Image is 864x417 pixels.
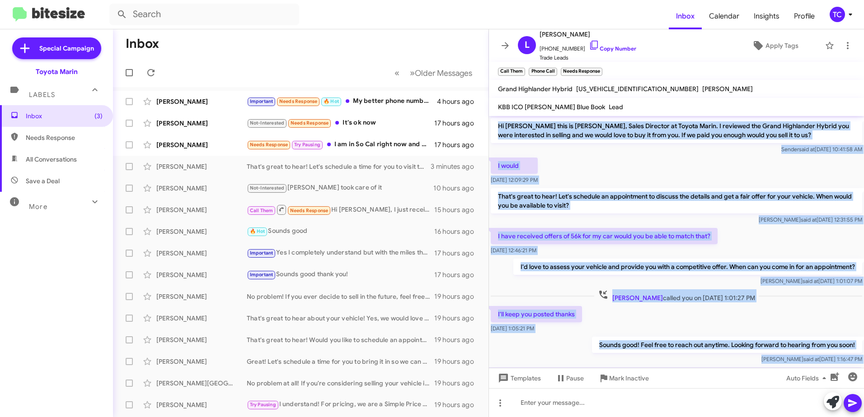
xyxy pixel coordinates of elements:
span: said at [803,278,818,284]
input: Search [109,4,299,25]
div: [PERSON_NAME] [156,119,247,128]
span: [PERSON_NAME] [702,85,753,93]
span: 🔥 Hot [324,98,339,104]
span: All Conversations [26,155,77,164]
span: More [29,203,47,211]
div: Hi [PERSON_NAME], I just received a voicemail from [PERSON_NAME] regarding our grand Highlander t... [247,204,434,215]
span: Special Campaign [39,44,94,53]
span: [DATE] 12:46:21 PM [491,247,536,254]
span: said at [803,356,819,362]
div: TC [830,7,845,22]
div: 17 hours ago [434,140,481,149]
p: I would [491,158,538,174]
div: 19 hours ago [434,400,481,409]
span: Not-Interested [250,120,285,126]
div: Yes I completely understand but with the miles that's what the market is showing for that vehicle... [247,248,434,258]
small: Needs Response [561,68,602,76]
div: Toyota Marin [36,67,78,76]
span: said at [801,216,817,223]
span: [PERSON_NAME] [DATE] 12:31:55 PM [759,216,862,223]
span: Try Pausing [294,142,320,148]
div: 19 hours ago [434,379,481,388]
div: 3 minutes ago [431,162,481,171]
span: Needs Response [279,98,318,104]
div: [PERSON_NAME] [156,97,247,106]
span: Needs Response [290,208,329,213]
div: Sounds good [247,226,434,236]
span: Trade Leads [540,53,636,62]
div: No problem at all! If you're considering selling your vehicle in the future, feel free to reach o... [247,379,434,388]
div: I am in So Cal right now and will not be available until next week to talk [247,139,434,150]
span: Important [250,98,273,104]
small: Call Them [498,68,525,76]
button: Templates [489,370,548,386]
div: It's ok now [247,118,434,128]
a: Inbox [669,3,702,29]
span: Important [250,272,273,278]
div: 19 hours ago [434,335,481,344]
a: Profile [787,3,822,29]
button: Mark Inactive [591,370,656,386]
div: [PERSON_NAME] [156,140,247,149]
p: I'll keep you posted thanks [491,306,582,322]
div: No problem! If you ever decide to sell in the future, feel free to reach out. We're always here t... [247,292,434,301]
span: (3) [94,111,103,120]
div: That's great to hear! Let's schedule a time for you to visit the dealership and get a detailed ap... [247,162,431,171]
div: 17 hours ago [434,249,481,258]
p: Sounds good! Feel free to reach out anytime. Looking forward to hearing from you soon! [592,337,862,353]
span: Not-Interested [250,185,285,191]
h1: Inbox [126,37,159,51]
div: [PERSON_NAME] [156,184,247,193]
div: [PERSON_NAME] [156,205,247,214]
span: [PERSON_NAME] [540,29,636,40]
span: » [410,67,415,79]
span: L [525,38,530,52]
span: Needs Response [291,120,329,126]
nav: Page navigation example [390,64,478,82]
span: Templates [496,370,541,386]
button: TC [822,7,854,22]
span: « [394,67,399,79]
div: 19 hours ago [434,357,481,366]
span: Important [250,250,273,256]
span: Mark Inactive [609,370,649,386]
span: Labels [29,91,55,99]
button: Previous [389,64,405,82]
span: Auto Fields [786,370,830,386]
span: said at [799,146,815,153]
span: [DATE] 1:05:21 PM [491,325,534,332]
span: Sender [DATE] 10:41:58 AM [781,146,862,153]
div: [PERSON_NAME] [156,270,247,279]
p: I have received offers of 56k for my car would you be able to match that? [491,228,718,244]
a: Calendar [702,3,747,29]
span: Grand Highlander Hybrid [498,85,573,93]
div: 15 hours ago [434,205,481,214]
div: That's great to hear about your vehicle! Yes, we would love to take a look at it. Please let me k... [247,314,434,323]
span: Apply Tags [765,37,798,54]
div: 4 hours ago [437,97,481,106]
div: [PERSON_NAME] [156,162,247,171]
span: Insights [747,3,787,29]
span: [PHONE_NUMBER] [540,40,636,53]
span: Older Messages [415,68,472,78]
div: [PERSON_NAME] [156,227,247,236]
div: 19 hours ago [434,292,481,301]
span: Pause [566,370,584,386]
span: Call Them [250,208,273,213]
div: My better phone number to be reached at is [PHONE_NUMBER]. Could you start texting me there? That... [247,96,437,107]
div: 17 hours ago [434,270,481,279]
div: [PERSON_NAME] [156,357,247,366]
span: Inbox [26,111,103,120]
span: 🔥 Hot [250,228,265,234]
p: I'd love to assess your vehicle and provide you with a competitive offer. When can you come in fo... [513,259,862,275]
div: I understand! For pricing, we are a Simple Price dealer so we give you our best price upfront! Ju... [247,399,434,410]
div: [PERSON_NAME] [156,314,247,323]
span: [PERSON_NAME] [DATE] 1:16:47 PM [761,356,862,362]
button: Next [404,64,478,82]
div: [PERSON_NAME][GEOGRAPHIC_DATA] [156,379,247,388]
div: That's great to hear! Would you like to schedule an appointment to discuss the sale of your Charg... [247,335,434,344]
span: Save a Deal [26,176,60,185]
